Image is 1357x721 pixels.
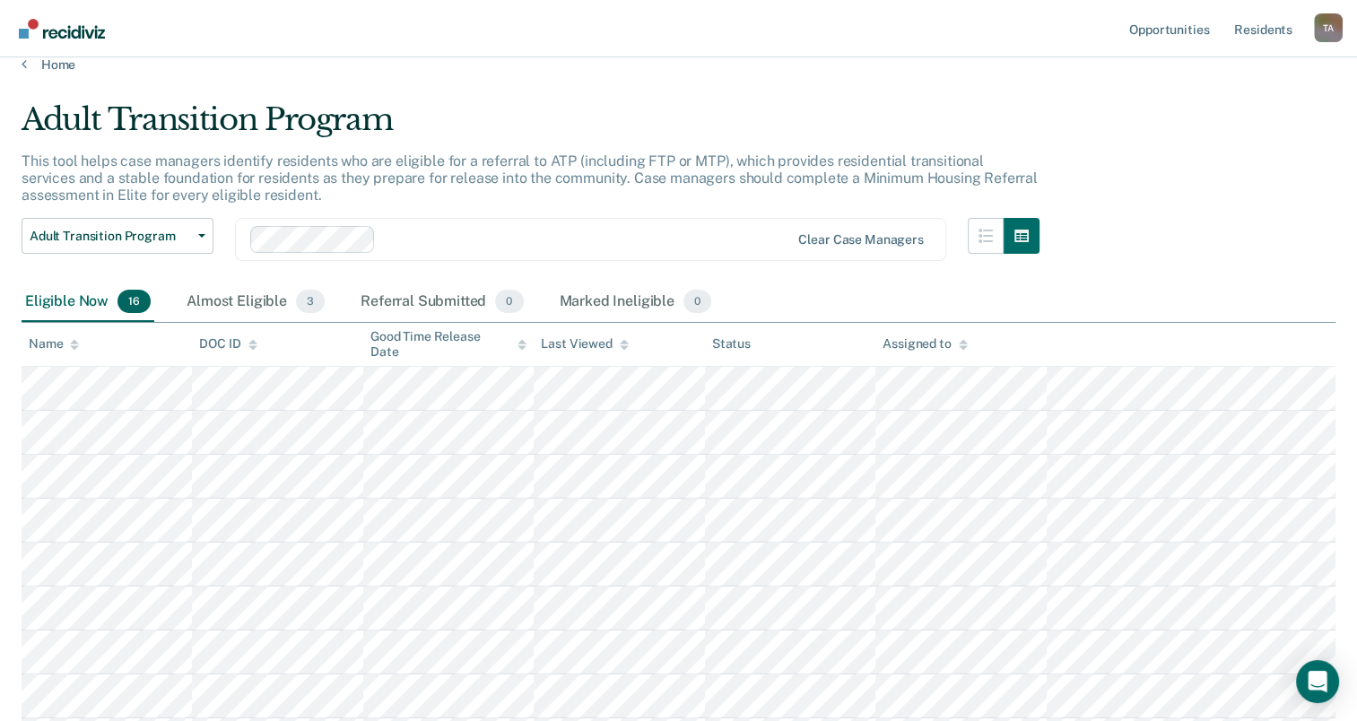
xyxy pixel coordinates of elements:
[798,232,923,248] div: Clear case managers
[712,336,751,352] div: Status
[30,229,191,244] span: Adult Transition Program
[1314,13,1343,42] button: Profile dropdown button
[22,56,1335,73] a: Home
[22,282,154,322] div: Eligible Now16
[683,290,711,313] span: 0
[1314,13,1343,42] div: T A
[556,282,716,322] div: Marked Ineligible0
[296,290,325,313] span: 3
[22,218,213,254] button: Adult Transition Program
[22,101,1039,152] div: Adult Transition Program
[541,336,628,352] div: Last Viewed
[19,19,105,39] img: Recidiviz
[370,329,526,360] div: Good Time Release Date
[29,336,79,352] div: Name
[22,152,1038,204] p: This tool helps case managers identify residents who are eligible for a referral to ATP (includin...
[357,282,526,322] div: Referral Submitted0
[183,282,328,322] div: Almost Eligible3
[883,336,967,352] div: Assigned to
[495,290,523,313] span: 0
[1296,660,1339,703] div: Open Intercom Messenger
[199,336,257,352] div: DOC ID
[117,290,151,313] span: 16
